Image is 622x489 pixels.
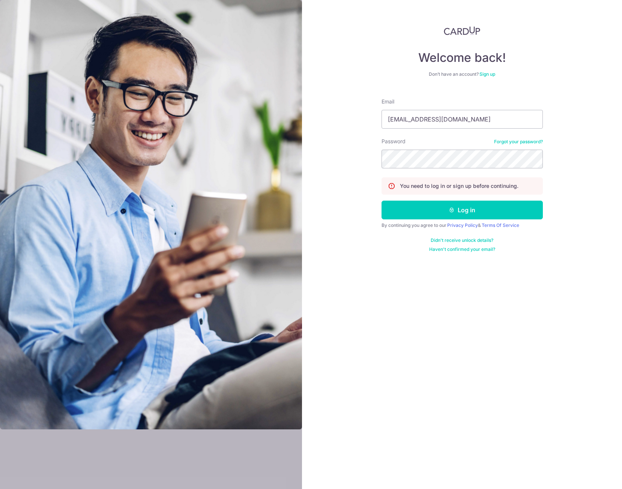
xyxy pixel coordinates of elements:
p: You need to log in or sign up before continuing. [400,182,518,190]
h4: Welcome back! [382,50,543,65]
a: Terms Of Service [482,222,519,228]
div: Don’t have an account? [382,71,543,77]
a: Didn't receive unlock details? [431,237,493,243]
label: Email [382,98,394,105]
button: Log in [382,201,543,219]
a: Forgot your password? [494,139,543,145]
div: By continuing you agree to our & [382,222,543,228]
img: CardUp Logo [444,26,481,35]
a: Sign up [479,71,495,77]
a: Privacy Policy [447,222,478,228]
label: Password [382,138,406,145]
input: Enter your Email [382,110,543,129]
a: Haven't confirmed your email? [429,246,495,252]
